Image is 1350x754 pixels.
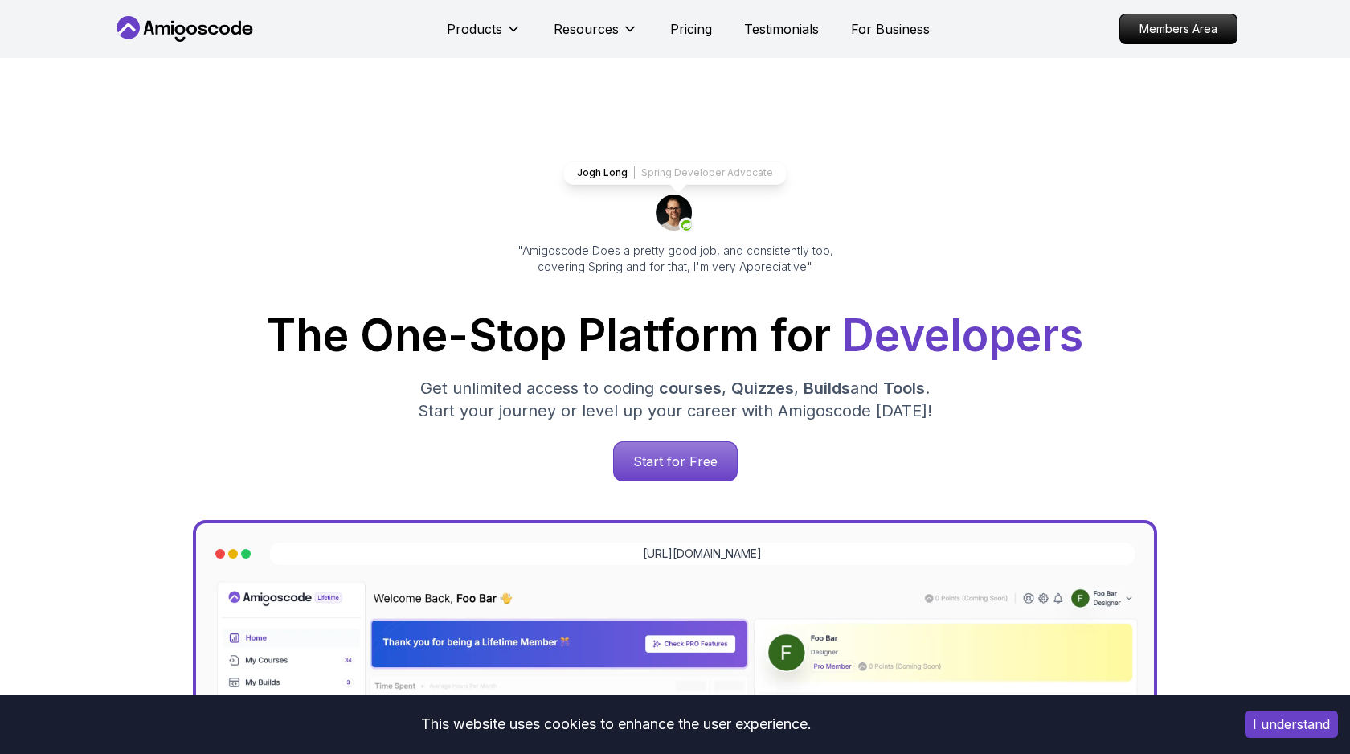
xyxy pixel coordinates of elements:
[1120,14,1237,43] p: Members Area
[643,546,762,562] a: [URL][DOMAIN_NAME]
[851,19,930,39] a: For Business
[12,707,1221,742] div: This website uses cookies to enhance the user experience.
[804,379,850,398] span: Builds
[641,166,773,179] p: Spring Developer Advocate
[614,442,737,481] p: Start for Free
[883,379,925,398] span: Tools
[659,379,722,398] span: courses
[405,377,945,422] p: Get unlimited access to coding , , and . Start your journey or level up your career with Amigosco...
[495,243,855,275] p: "Amigoscode Does a pretty good job, and consistently too, covering Spring and for that, I'm very ...
[731,379,794,398] span: Quizzes
[744,19,819,39] a: Testimonials
[656,195,694,233] img: josh long
[447,19,502,39] p: Products
[577,166,628,179] p: Jogh Long
[554,19,638,51] button: Resources
[613,441,738,481] a: Start for Free
[554,19,619,39] p: Resources
[670,19,712,39] a: Pricing
[1245,711,1338,738] button: Accept cookies
[125,313,1225,358] h1: The One-Stop Platform for
[842,309,1083,362] span: Developers
[1119,14,1237,44] a: Members Area
[447,19,522,51] button: Products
